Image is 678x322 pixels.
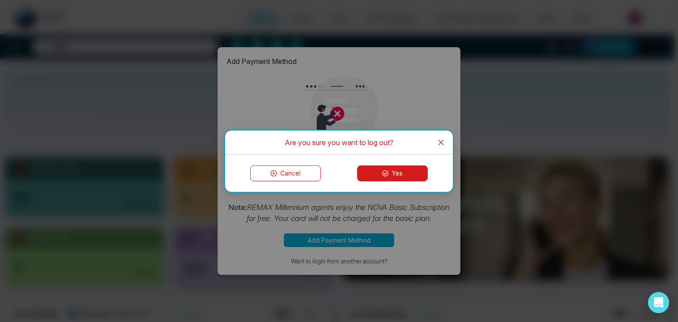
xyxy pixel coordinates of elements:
[437,139,444,146] span: close
[648,292,669,313] div: Open Intercom Messenger
[429,131,453,154] button: Close
[236,138,442,147] div: Are you sure you want to log out?
[357,165,428,181] button: Yes
[250,165,321,181] button: Cancel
